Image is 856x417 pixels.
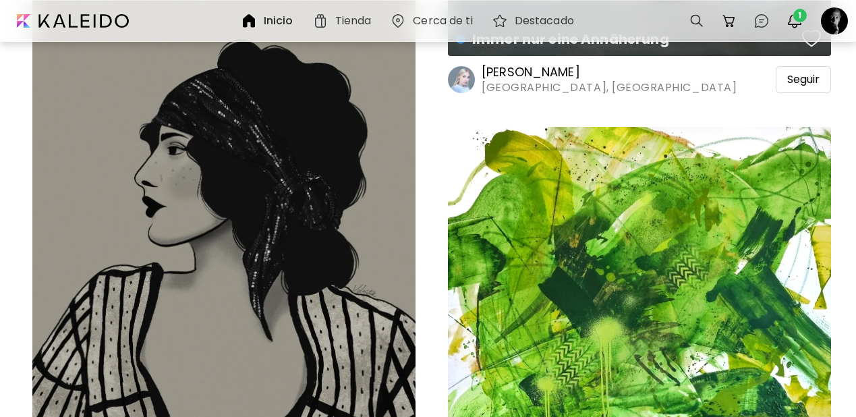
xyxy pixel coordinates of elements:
[482,80,737,95] span: [GEOGRAPHIC_DATA], [GEOGRAPHIC_DATA]
[793,9,807,22] span: 1
[753,13,770,29] img: chatIcon
[515,16,574,26] h6: Destacado
[783,9,806,32] button: bellIcon1
[312,13,377,29] a: Tienda
[390,13,478,29] a: Cerca de ti
[448,64,831,95] a: [PERSON_NAME][GEOGRAPHIC_DATA], [GEOGRAPHIC_DATA]Seguir
[241,13,299,29] a: Inicio
[264,16,293,26] h6: Inicio
[776,66,831,93] div: Seguir
[721,13,737,29] img: cart
[335,16,372,26] h6: Tienda
[787,73,820,86] span: Seguir
[492,13,579,29] a: Destacado
[482,64,737,80] h6: [PERSON_NAME]
[413,16,472,26] h6: Cerca de ti
[787,13,803,29] img: bellIcon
